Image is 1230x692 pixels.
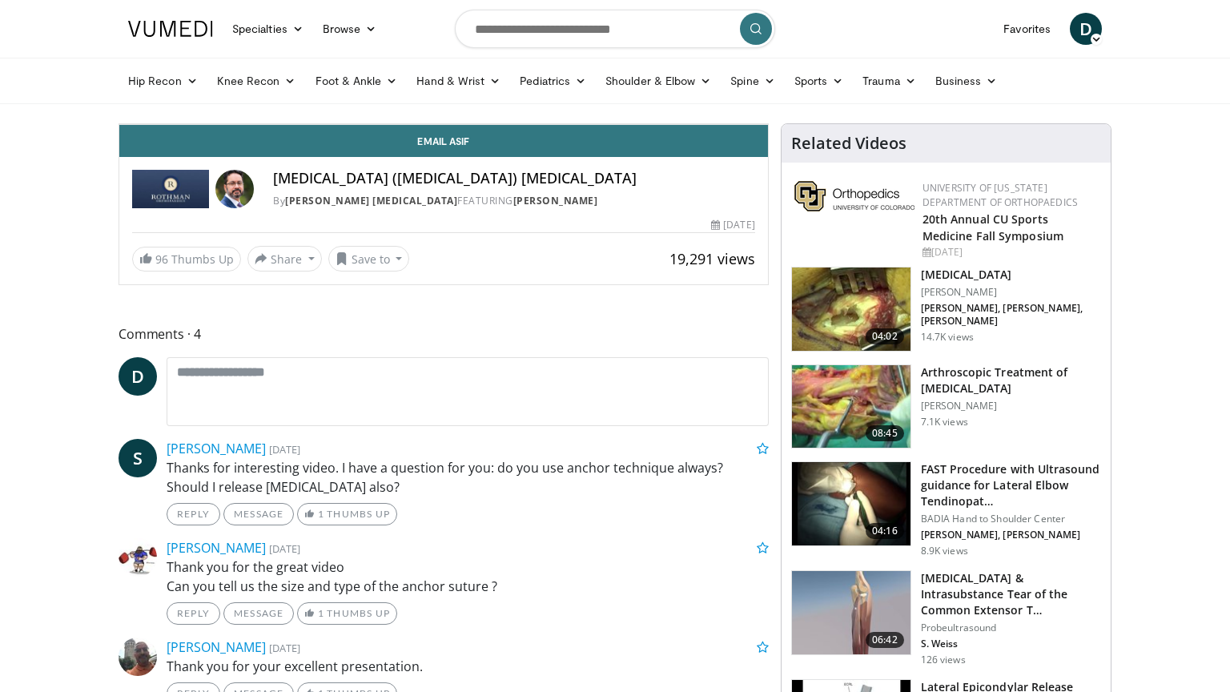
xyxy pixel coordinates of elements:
[318,607,324,619] span: 1
[119,324,769,344] span: Comments 4
[921,364,1101,396] h3: Arthroscopic Treatment of [MEDICAL_DATA]
[669,249,755,268] span: 19,291 views
[215,170,254,208] img: Avatar
[792,268,910,351] img: 9fe33de0-e486-4ae2-8f37-6336057f1190.150x105_q85_crop-smart_upscale.jpg
[132,247,241,272] a: 96 Thumbs Up
[328,246,410,272] button: Save to
[167,638,266,656] a: [PERSON_NAME]
[921,622,1101,634] p: Probeultrasound
[921,638,1101,650] p: S. Weiss
[792,571,910,654] img: 92165b0e-0b28-450d-9733-bef906a933be.150x105_q85_crop-smart_upscale.jpg
[596,65,721,97] a: Shoulder & Elbow
[285,194,457,207] a: [PERSON_NAME] [MEDICAL_DATA]
[269,641,300,655] small: [DATE]
[921,286,1101,299] p: [PERSON_NAME]
[866,632,904,648] span: 06:42
[791,570,1101,666] a: 06:42 [MEDICAL_DATA] & Intrasubstance Tear of the Common Extensor T… Probeultrasound S. Weiss 126...
[223,602,294,625] a: Message
[921,529,1101,541] p: [PERSON_NAME], [PERSON_NAME]
[785,65,854,97] a: Sports
[297,602,397,625] a: 1 Thumbs Up
[791,461,1101,557] a: 04:16 FAST Procedure with Ultrasound guidance for Lateral Elbow Tendinopat… BADIA Hand to Shoulde...
[306,65,408,97] a: Foot & Ankle
[791,267,1101,352] a: 04:02 [MEDICAL_DATA] [PERSON_NAME] [PERSON_NAME], [PERSON_NAME], [PERSON_NAME] 14.7K views
[921,545,968,557] p: 8.9K views
[167,602,220,625] a: Reply
[167,657,769,676] p: Thank you for your excellent presentation.
[922,181,1078,209] a: University of [US_STATE] Department of Orthopaedics
[167,557,769,596] p: Thank you for the great video Can you tell us the size and type of the anchor suture ?
[794,181,914,211] img: 355603a8-37da-49b6-856f-e00d7e9307d3.png.150x105_q85_autocrop_double_scale_upscale_version-0.2.png
[922,211,1063,243] a: 20th Annual CU Sports Medicine Fall Symposium
[922,245,1098,259] div: [DATE]
[128,21,213,37] img: VuMedi Logo
[455,10,775,48] input: Search topics, interventions
[791,364,1101,449] a: 08:45 Arthroscopic Treatment of [MEDICAL_DATA] [PERSON_NAME] 7.1K views
[119,124,768,125] video-js: Video Player
[269,541,300,556] small: [DATE]
[119,439,157,477] a: S
[513,194,598,207] a: [PERSON_NAME]
[792,462,910,545] img: E-HI8y-Omg85H4KX4xMDoxOjBzMTt2bJ_4.150x105_q85_crop-smart_upscale.jpg
[318,508,324,520] span: 1
[313,13,387,45] a: Browse
[247,246,322,272] button: Share
[119,538,157,577] img: Avatar
[721,65,784,97] a: Spine
[866,523,904,539] span: 04:16
[921,267,1101,283] h3: [MEDICAL_DATA]
[297,503,397,525] a: 1 Thumbs Up
[866,425,904,441] span: 08:45
[866,328,904,344] span: 04:02
[119,357,157,396] a: D
[926,65,1007,97] a: Business
[132,170,209,208] img: Rothman Hand Surgery
[921,654,966,666] p: 126 views
[273,194,755,208] div: By FEATURING
[1070,13,1102,45] a: D
[921,461,1101,509] h3: FAST Procedure with Ultrasound guidance for Lateral Elbow Tendinopat…
[510,65,596,97] a: Pediatrics
[223,503,294,525] a: Message
[269,442,300,457] small: [DATE]
[119,65,207,97] a: Hip Recon
[921,513,1101,525] p: BADIA Hand to Shoulder Center
[207,65,306,97] a: Knee Recon
[853,65,926,97] a: Trauma
[167,458,769,497] p: Thanks for interesting video. I have a question for you: do you use anchor technique always? Shou...
[792,365,910,449] img: a46ba35e-14f0-4027-84ff-bbe80d489834.150x105_q85_crop-smart_upscale.jpg
[921,400,1101,412] p: [PERSON_NAME]
[791,134,906,153] h4: Related Videos
[167,503,220,525] a: Reply
[155,251,168,267] span: 96
[273,170,755,187] h4: [MEDICAL_DATA] ([MEDICAL_DATA]) [MEDICAL_DATA]
[407,65,510,97] a: Hand & Wrist
[119,638,157,676] img: Avatar
[994,13,1060,45] a: Favorites
[921,331,974,344] p: 14.7K views
[921,302,1101,328] p: [PERSON_NAME], [PERSON_NAME], [PERSON_NAME]
[167,440,266,457] a: [PERSON_NAME]
[921,570,1101,618] h3: [MEDICAL_DATA] & Intrasubstance Tear of the Common Extensor T…
[711,218,754,232] div: [DATE]
[223,13,313,45] a: Specialties
[119,125,768,157] a: Email Asif
[167,539,266,557] a: [PERSON_NAME]
[921,416,968,428] p: 7.1K views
